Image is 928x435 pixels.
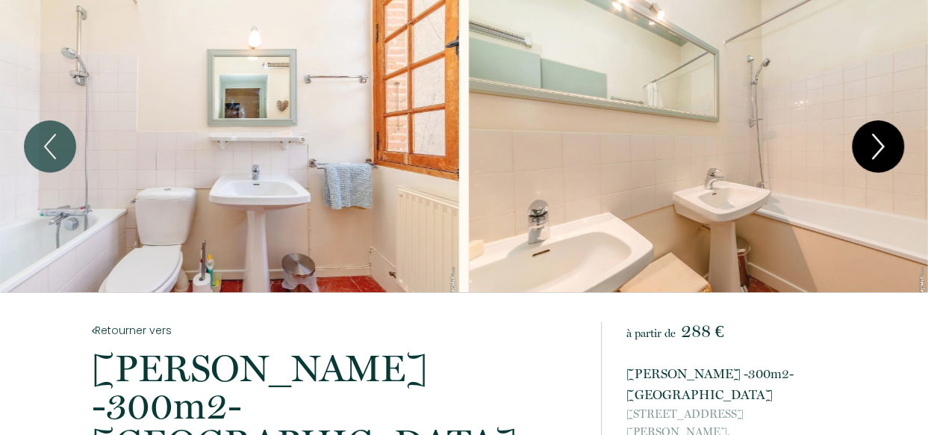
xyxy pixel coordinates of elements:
button: Next [852,120,904,173]
a: Retourner vers [92,322,582,339]
span: à partir de [626,327,675,340]
span: 288 € [680,321,723,342]
button: Previous [24,120,76,173]
p: [PERSON_NAME] -300m2- [GEOGRAPHIC_DATA] [626,363,836,405]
